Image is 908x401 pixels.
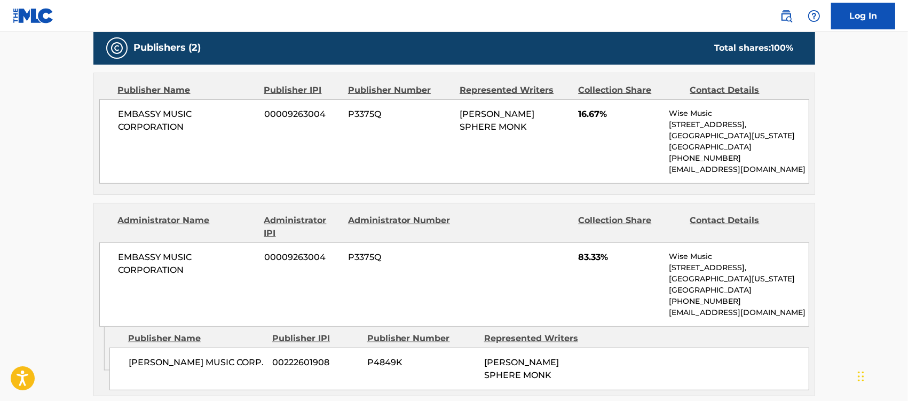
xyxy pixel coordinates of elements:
[13,8,54,23] img: MLC Logo
[690,214,794,240] div: Contact Details
[855,350,908,401] iframe: Chat Widget
[367,356,476,369] span: P4849K
[669,130,808,141] p: [GEOGRAPHIC_DATA][US_STATE]
[669,296,808,307] p: [PHONE_NUMBER]
[118,214,256,240] div: Administrator Name
[578,108,661,121] span: 16.67%
[128,332,264,345] div: Publisher Name
[264,84,340,97] div: Publisher IPI
[669,153,808,164] p: [PHONE_NUMBER]
[578,251,661,264] span: 83.33%
[803,5,825,27] div: Help
[669,251,808,262] p: Wise Music
[119,108,257,133] span: EMBASSY MUSIC CORPORATION
[669,119,808,130] p: [STREET_ADDRESS],
[669,164,808,175] p: [EMAIL_ADDRESS][DOMAIN_NAME]
[118,84,256,97] div: Publisher Name
[134,42,201,54] h5: Publishers (2)
[669,262,808,273] p: [STREET_ADDRESS],
[669,307,808,318] p: [EMAIL_ADDRESS][DOMAIN_NAME]
[669,285,808,296] p: [GEOGRAPHIC_DATA]
[460,84,570,97] div: Represented Writers
[776,5,797,27] a: Public Search
[669,141,808,153] p: [GEOGRAPHIC_DATA]
[715,42,794,54] div: Total shares:
[858,360,864,392] div: Drag
[348,84,452,97] div: Publisher Number
[272,332,359,345] div: Publisher IPI
[264,251,340,264] span: 00009263004
[348,214,452,240] div: Administrator Number
[264,214,340,240] div: Administrator IPI
[348,251,452,264] span: P3375Q
[264,108,340,121] span: 00009263004
[484,357,559,380] span: [PERSON_NAME] SPHERE MONK
[110,42,123,54] img: Publishers
[273,356,359,369] span: 00222601908
[690,84,794,97] div: Contact Details
[367,332,476,345] div: Publisher Number
[780,10,793,22] img: search
[484,332,593,345] div: Represented Writers
[578,84,682,97] div: Collection Share
[669,108,808,119] p: Wise Music
[348,108,452,121] span: P3375Q
[771,43,794,53] span: 100 %
[831,3,895,29] a: Log In
[460,109,534,132] span: [PERSON_NAME] SPHERE MONK
[578,214,682,240] div: Collection Share
[669,273,808,285] p: [GEOGRAPHIC_DATA][US_STATE]
[808,10,820,22] img: help
[119,251,257,277] span: EMBASSY MUSIC CORPORATION
[129,356,265,369] span: [PERSON_NAME] MUSIC CORP.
